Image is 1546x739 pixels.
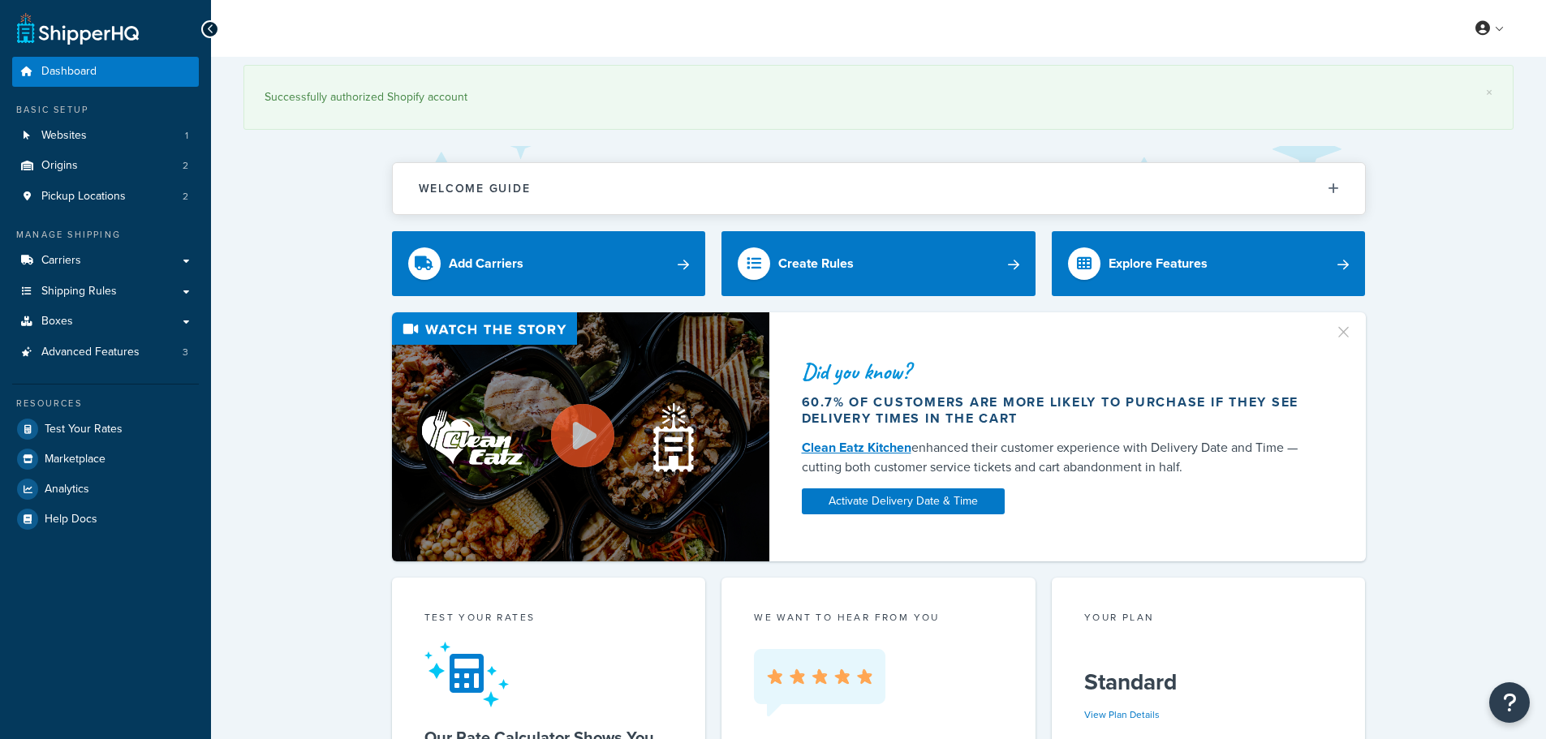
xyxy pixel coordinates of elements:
a: Websites1 [12,121,199,151]
a: Marketplace [12,445,199,474]
li: Pickup Locations [12,182,199,212]
a: Pickup Locations2 [12,182,199,212]
span: 2 [183,190,188,204]
span: 1 [185,129,188,143]
div: Did you know? [802,360,1315,383]
button: Welcome Guide [393,163,1365,214]
span: Test Your Rates [45,423,123,436]
div: Resources [12,397,199,410]
span: Marketplace [45,453,106,466]
span: Origins [41,159,78,173]
span: Boxes [41,315,73,329]
div: Manage Shipping [12,228,199,242]
span: Dashboard [41,65,97,79]
a: Shipping Rules [12,277,199,307]
span: Advanced Features [41,346,140,359]
a: Origins2 [12,151,199,181]
a: View Plan Details [1084,707,1160,722]
a: Dashboard [12,57,199,87]
a: Analytics [12,475,199,504]
div: Create Rules [778,252,854,275]
h2: Welcome Guide [419,183,531,195]
span: Websites [41,129,87,143]
a: Carriers [12,246,199,276]
span: 2 [183,159,188,173]
li: Websites [12,121,199,151]
div: Successfully authorized Shopify account [265,86,1492,109]
div: Your Plan [1084,610,1333,629]
span: Carriers [41,254,81,268]
a: Create Rules [721,231,1036,296]
a: Test Your Rates [12,415,199,444]
span: Analytics [45,483,89,496]
div: Test your rates [424,610,674,629]
div: Basic Setup [12,103,199,117]
a: Clean Eatz Kitchen [802,438,911,457]
li: Advanced Features [12,337,199,367]
li: Origins [12,151,199,181]
span: Help Docs [45,513,97,526]
span: Pickup Locations [41,190,126,204]
a: Activate Delivery Date & Time [802,488,1005,514]
div: Explore Features [1109,252,1208,275]
a: Advanced Features3 [12,337,199,367]
img: Video thumbnail [392,312,769,561]
h5: Standard [1084,669,1333,695]
div: Add Carriers [449,252,523,275]
button: Open Resource Center [1489,682,1530,723]
a: × [1486,86,1492,99]
div: enhanced their customer experience with Delivery Date and Time — cutting both customer service ti... [802,438,1315,477]
p: we want to hear from you [754,610,1003,625]
a: Explore Features [1052,231,1366,296]
span: Shipping Rules [41,285,117,299]
a: Add Carriers [392,231,706,296]
a: Help Docs [12,505,199,534]
a: Boxes [12,307,199,337]
span: 3 [183,346,188,359]
div: 60.7% of customers are more likely to purchase if they see delivery times in the cart [802,394,1315,427]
